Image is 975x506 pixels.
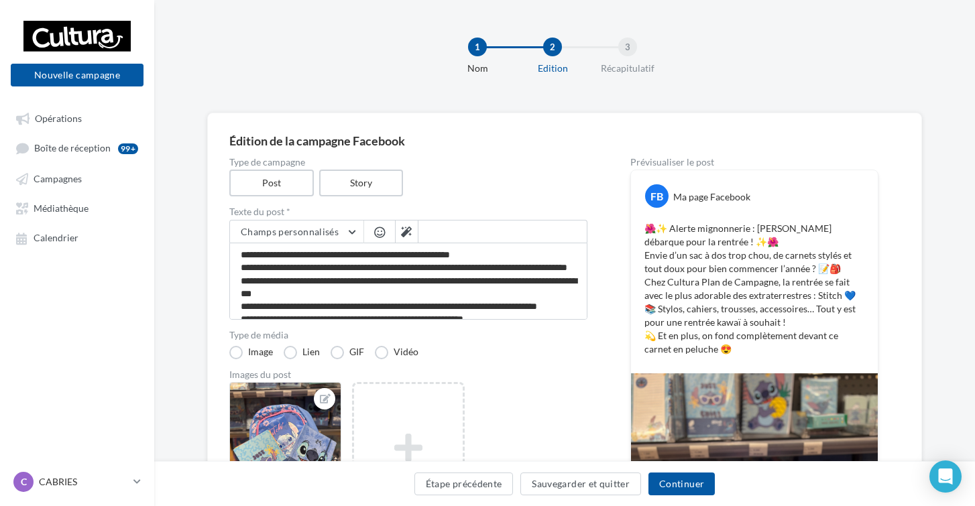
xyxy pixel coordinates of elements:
div: Ma page Facebook [673,190,750,204]
label: GIF [331,346,364,359]
button: Étape précédente [414,472,514,495]
label: Image [229,346,273,359]
span: Médiathèque [34,202,89,214]
div: Prévisualiser le post [630,157,878,167]
label: Post [229,170,314,196]
div: 99+ [118,143,138,154]
p: CABRIES [39,475,128,489]
span: C [21,475,27,489]
div: Récapitulatif [585,62,671,75]
label: Story [319,170,404,196]
a: Calendrier [8,225,146,249]
button: Continuer [648,472,715,495]
a: C CABRIES [11,469,144,495]
div: Edition [510,62,595,75]
div: 1 [468,38,487,56]
a: Boîte de réception99+ [8,135,146,160]
div: 3 [618,38,637,56]
span: Calendrier [34,233,78,244]
button: Nouvelle campagne [11,64,144,86]
span: Opérations [35,113,82,124]
label: Type de campagne [229,157,587,167]
div: Open Intercom Messenger [929,460,962,493]
a: Médiathèque [8,196,146,220]
a: Campagnes [8,166,146,190]
button: Sauvegarder et quitter [520,472,641,495]
span: Champs personnalisés [241,226,339,237]
span: Campagnes [34,173,82,184]
a: Opérations [8,106,146,130]
div: Images du post [229,370,587,379]
button: Champs personnalisés [230,220,363,243]
div: Nom [435,62,520,75]
p: 🌺✨ Alerte mignonnerie : [PERSON_NAME] débarque pour la rentrée ! ✨🌺 Envie d’un sac à dos trop cho... [644,222,864,356]
div: Édition de la campagne Facebook [229,135,900,147]
label: Lien [284,346,320,359]
label: Texte du post * [229,207,587,216]
div: 2 [543,38,562,56]
span: Boîte de réception [34,143,111,154]
label: Vidéo [375,346,418,359]
label: Type de média [229,330,587,340]
div: FB [645,184,669,208]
